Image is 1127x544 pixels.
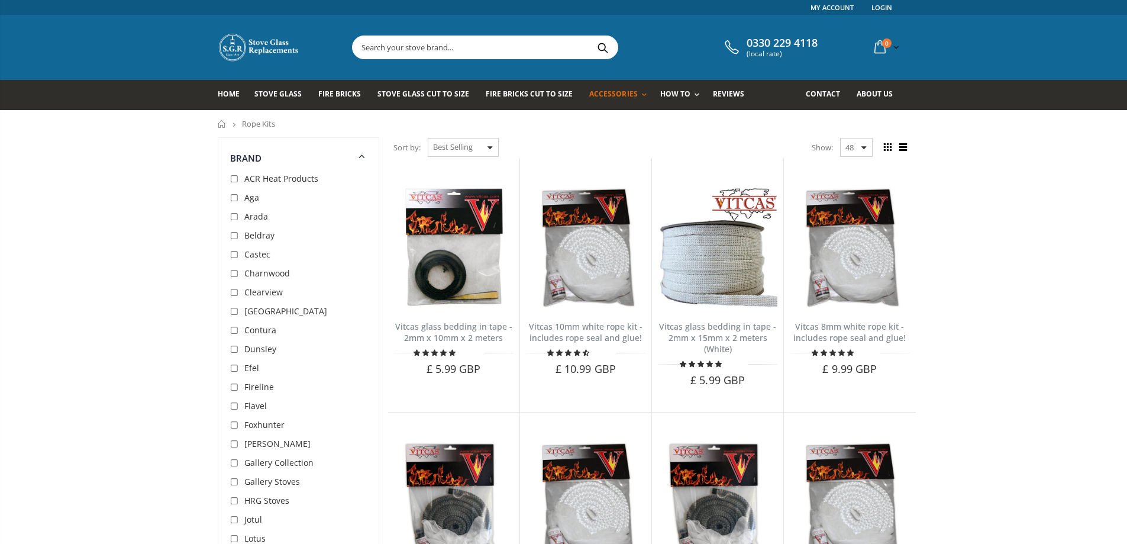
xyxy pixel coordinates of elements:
span: Home [218,89,240,99]
img: Vitcas white rope, glue and gloves kit 8mm [790,188,909,307]
span: Jotul [244,514,262,525]
span: Accessories [589,89,637,99]
img: Stove Glass Replacement [218,33,301,62]
span: £ 9.99 GBP [822,362,877,376]
span: Brand [230,152,262,164]
a: 0 [870,36,902,59]
a: 0330 229 4118 (local rate) [722,37,818,58]
span: 4.88 stars [680,359,724,368]
img: Vitcas stove glass bedding in tape [394,188,514,307]
button: Search [590,36,616,59]
a: Fire Bricks [318,80,370,110]
a: Stove Glass [254,80,311,110]
input: Search your stove brand... [353,36,750,59]
span: 0330 229 4118 [747,37,818,50]
span: Contact [806,89,840,99]
span: List view [897,141,910,154]
a: About us [857,80,902,110]
span: HRG Stoves [244,495,289,506]
a: Reviews [713,80,753,110]
a: Home [218,120,227,128]
span: 4.67 stars [547,348,591,357]
span: How To [660,89,690,99]
span: Fire Bricks [318,89,361,99]
img: Vitcas stove glass bedding in tape [658,188,777,307]
a: Vitcas glass bedding in tape - 2mm x 15mm x 2 meters (White) [659,321,776,355]
span: Gallery Collection [244,457,314,468]
span: ACR Heat Products [244,173,318,184]
a: Vitcas glass bedding in tape - 2mm x 10mm x 2 meters [395,321,512,343]
span: [GEOGRAPHIC_DATA] [244,305,327,317]
span: Show: [812,138,833,157]
span: Charnwood [244,268,290,279]
a: Home [218,80,248,110]
span: Stove Glass [254,89,302,99]
span: Contura [244,324,276,336]
span: Beldray [244,230,275,241]
span: Lotus [244,533,266,544]
a: How To [660,80,705,110]
span: £ 10.99 GBP [556,362,616,376]
span: Sort by: [393,137,421,158]
span: Castec [244,249,270,260]
img: Vitcas white rope, glue and gloves kit 10mm [526,188,645,307]
span: Clearview [244,287,283,298]
span: Flavel [244,400,267,411]
a: Stove Glass Cut To Size [377,80,478,110]
span: Fire Bricks Cut To Size [486,89,573,99]
span: Grid view [881,141,895,154]
span: Arada [244,211,268,222]
span: [PERSON_NAME] [244,438,311,449]
a: Contact [806,80,849,110]
span: 4.90 stars [812,348,855,357]
span: 0 [882,38,892,48]
span: Aga [244,192,259,203]
a: Accessories [589,80,652,110]
a: Vitcas 8mm white rope kit - includes rope seal and glue! [793,321,906,343]
span: (local rate) [747,50,818,58]
span: 4.85 stars [414,348,457,357]
span: About us [857,89,893,99]
span: Gallery Stoves [244,476,300,487]
span: Rope Kits [242,118,275,129]
span: Fireline [244,381,274,392]
a: Vitcas 10mm white rope kit - includes rope seal and glue! [529,321,642,343]
span: Reviews [713,89,744,99]
span: Dunsley [244,343,276,355]
span: Foxhunter [244,419,285,430]
span: Efel [244,362,259,374]
span: £ 5.99 GBP [427,362,481,376]
span: £ 5.99 GBP [690,373,745,387]
a: Fire Bricks Cut To Size [486,80,582,110]
span: Stove Glass Cut To Size [377,89,469,99]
